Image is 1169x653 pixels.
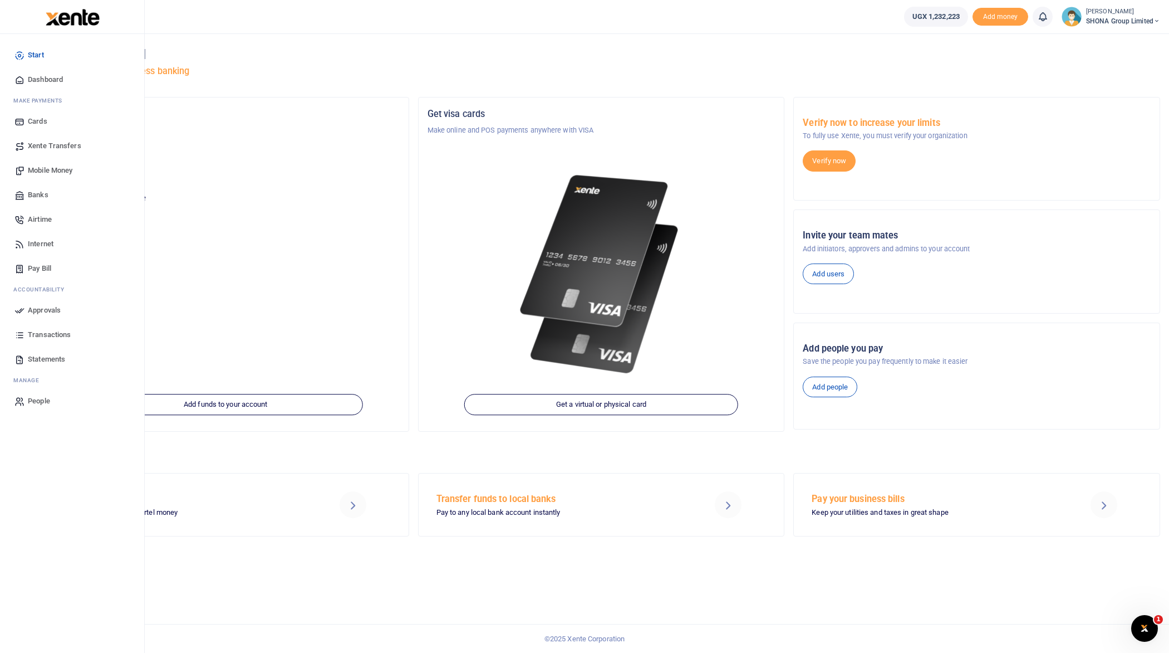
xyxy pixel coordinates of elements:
[52,125,400,136] p: SHONA GROUP
[89,394,362,415] a: Add funds to your account
[19,96,62,105] span: ake Payments
[803,243,1151,255] p: Add initiators, approvers and admins to your account
[28,50,44,61] span: Start
[52,152,400,163] h5: Account
[972,12,1028,20] a: Add money
[803,356,1151,367] p: Save the people you pay frequently to make it easier
[28,214,52,225] span: Airtime
[9,109,135,134] a: Cards
[803,230,1151,241] h5: Invite your team mates
[1131,615,1158,642] iframe: Intercom live chat
[812,494,1057,505] h5: Pay your business bills
[464,394,738,415] a: Get a virtual or physical card
[793,473,1160,537] a: Pay your business bills Keep your utilities and taxes in great shape
[52,168,400,179] p: SHONA Group Limited
[9,281,135,298] li: Ac
[22,285,64,294] span: countability
[1062,7,1160,27] a: profile-user [PERSON_NAME] SHONA Group Limited
[52,109,400,120] h5: Organization
[28,329,71,340] span: Transactions
[428,125,775,136] p: Make online and POS payments anywhere with VISA
[972,8,1028,26] li: Toup your wallet
[803,118,1151,129] h5: Verify now to increase your limits
[812,507,1057,519] p: Keep your utilities and taxes in great shape
[9,183,135,207] a: Banks
[52,207,400,218] h5: UGX 1,232,223
[803,130,1151,142] p: To fully use Xente, you must verify your organization
[1062,7,1082,27] img: profile-user
[19,376,40,384] span: anage
[972,8,1028,26] span: Add money
[912,11,960,22] span: UGX 1,232,223
[42,446,1160,459] h4: Make a transaction
[9,232,135,256] a: Internet
[61,494,306,505] h5: Send Mobile Money
[900,7,972,27] li: Wallet ballance
[28,74,63,85] span: Dashboard
[1086,16,1160,26] span: SHONA Group Limited
[1086,7,1160,17] small: [PERSON_NAME]
[803,264,854,285] a: Add users
[28,305,61,316] span: Approvals
[9,298,135,323] a: Approvals
[418,473,785,537] a: Transfer funds to local banks Pay to any local bank account instantly
[52,193,400,204] p: Your current account balance
[9,43,135,67] a: Start
[9,347,135,372] a: Statements
[46,9,100,26] img: logo-large
[28,116,47,127] span: Cards
[42,48,1160,60] h4: Hello [PERSON_NAME]
[428,109,775,120] h5: Get visa cards
[42,66,1160,77] h5: Welcome to better business banking
[9,372,135,389] li: M
[28,140,81,152] span: Xente Transfers
[9,207,135,232] a: Airtime
[9,134,135,158] a: Xente Transfers
[9,158,135,183] a: Mobile Money
[28,238,53,250] span: Internet
[9,256,135,281] a: Pay Bill
[803,377,857,398] a: Add people
[28,263,51,274] span: Pay Bill
[803,150,856,172] a: Verify now
[1154,615,1163,624] span: 1
[28,189,48,201] span: Banks
[436,494,681,505] h5: Transfer funds to local banks
[28,354,65,365] span: Statements
[9,67,135,92] a: Dashboard
[61,507,306,519] p: MTN mobile money and Airtel money
[9,92,135,109] li: M
[436,507,681,519] p: Pay to any local bank account instantly
[9,389,135,413] a: People
[28,396,50,407] span: People
[803,343,1151,354] h5: Add people you pay
[28,165,72,176] span: Mobile Money
[904,7,968,27] a: UGX 1,232,223
[45,12,100,21] a: logo-small logo-large logo-large
[42,473,409,537] a: Send Mobile Money MTN mobile money and Airtel money
[9,323,135,347] a: Transactions
[514,163,688,387] img: xente-_physical_cards.png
